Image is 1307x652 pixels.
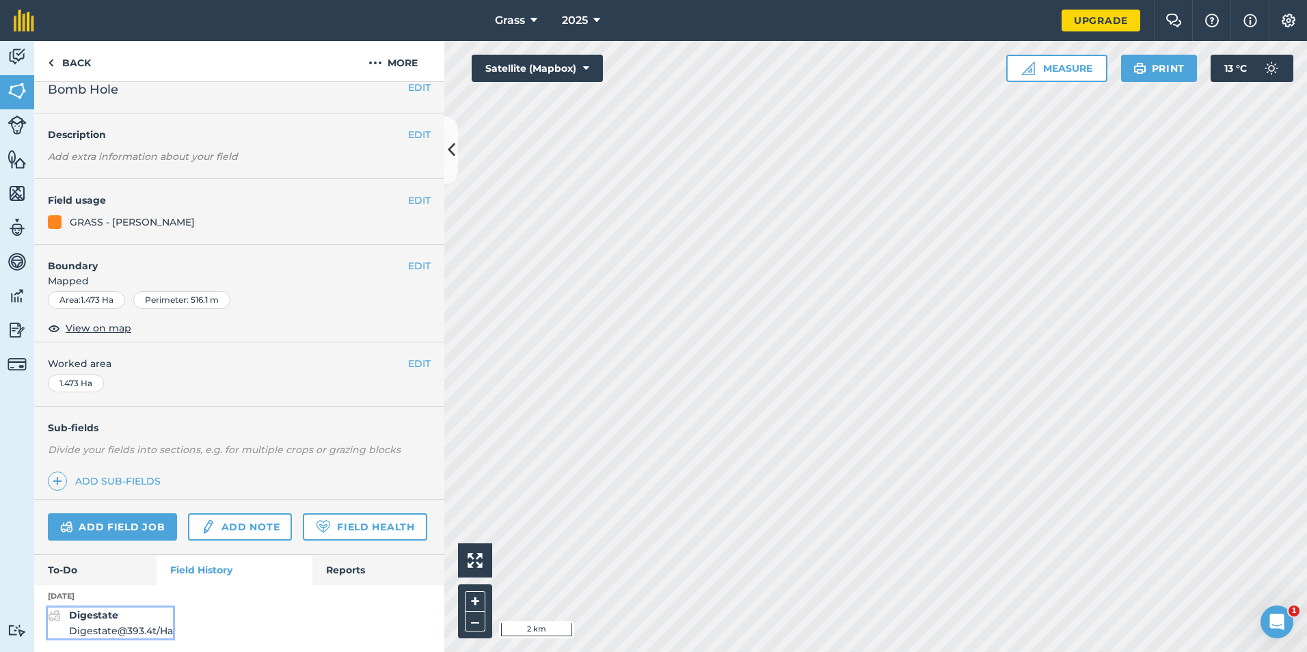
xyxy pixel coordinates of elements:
[8,355,27,374] img: svg+xml;base64,PD94bWwgdmVyc2lvbj0iMS4wIiBlbmNvZGluZz0idXRmLTgiPz4KPCEtLSBHZW5lcmF0b3I6IEFkb2JlIE...
[1121,55,1198,82] button: Print
[48,320,60,336] img: svg+xml;base64,PHN2ZyB4bWxucz0iaHR0cDovL3d3dy53My5vcmcvMjAwMC9zdmciIHdpZHRoPSIxOCIgaGVpZ2h0PSIyNC...
[1280,14,1297,27] img: A cog icon
[133,291,230,309] div: Perimeter : 516.1 m
[8,116,27,135] img: svg+xml;base64,PD94bWwgdmVyc2lvbj0iMS4wIiBlbmNvZGluZz0idXRmLTgiPz4KPCEtLSBHZW5lcmF0b3I6IEFkb2JlIE...
[408,80,431,95] button: EDIT
[8,217,27,238] img: svg+xml;base64,PD94bWwgdmVyc2lvbj0iMS4wIiBlbmNvZGluZz0idXRmLTgiPz4KPCEtLSBHZW5lcmF0b3I6IEFkb2JlIE...
[70,215,195,230] div: GRASS - [PERSON_NAME]
[465,591,485,612] button: +
[8,252,27,272] img: svg+xml;base64,PD94bWwgdmVyc2lvbj0iMS4wIiBlbmNvZGluZz0idXRmLTgiPz4KPCEtLSBHZW5lcmF0b3I6IEFkb2JlIE...
[495,12,525,29] span: Grass
[48,608,173,638] a: DigestateDigestate@393.4t/Ha
[1261,606,1293,638] iframe: Intercom live chat
[1062,10,1140,31] a: Upgrade
[34,420,444,435] h4: Sub-fields
[48,513,177,541] a: Add field job
[1289,606,1299,616] span: 1
[48,444,401,456] em: Divide your fields into sections, e.g. for multiple crops or grazing blocks
[303,513,427,541] a: Field Health
[48,193,408,208] h4: Field usage
[34,41,105,81] a: Back
[408,127,431,142] button: EDIT
[408,356,431,371] button: EDIT
[368,55,382,71] img: svg+xml;base64,PHN2ZyB4bWxucz0iaHR0cDovL3d3dy53My5vcmcvMjAwMC9zdmciIHdpZHRoPSIyMCIgaGVpZ2h0PSIyNC...
[66,321,131,336] span: View on map
[472,55,603,82] button: Satellite (Mapbox)
[48,80,118,99] span: Bomb Hole
[200,519,215,535] img: svg+xml;base64,PD94bWwgdmVyc2lvbj0iMS4wIiBlbmNvZGluZz0idXRmLTgiPz4KPCEtLSBHZW5lcmF0b3I6IEFkb2JlIE...
[8,46,27,67] img: svg+xml;base64,PD94bWwgdmVyc2lvbj0iMS4wIiBlbmNvZGluZz0idXRmLTgiPz4KPCEtLSBHZW5lcmF0b3I6IEFkb2JlIE...
[8,286,27,306] img: svg+xml;base64,PD94bWwgdmVyc2lvbj0iMS4wIiBlbmNvZGluZz0idXRmLTgiPz4KPCEtLSBHZW5lcmF0b3I6IEFkb2JlIE...
[48,150,238,163] em: Add extra information about your field
[34,555,157,585] a: To-Do
[48,55,54,71] img: svg+xml;base64,PHN2ZyB4bWxucz0iaHR0cDovL3d3dy53My5vcmcvMjAwMC9zdmciIHdpZHRoPSI5IiBoZWlnaHQ9IjI0Ii...
[1211,55,1293,82] button: 13 °C
[1021,62,1035,75] img: Ruler icon
[34,590,444,603] p: [DATE]
[60,519,73,535] img: svg+xml;base64,PD94bWwgdmVyc2lvbj0iMS4wIiBlbmNvZGluZz0idXRmLTgiPz4KPCEtLSBHZW5lcmF0b3I6IEFkb2JlIE...
[562,12,588,29] span: 2025
[53,473,62,489] img: svg+xml;base64,PHN2ZyB4bWxucz0iaHR0cDovL3d3dy53My5vcmcvMjAwMC9zdmciIHdpZHRoPSIxNCIgaGVpZ2h0PSIyNC...
[188,513,292,541] a: Add note
[1165,14,1182,27] img: Two speech bubbles overlapping with the left bubble in the forefront
[8,81,27,101] img: svg+xml;base64,PHN2ZyB4bWxucz0iaHR0cDovL3d3dy53My5vcmcvMjAwMC9zdmciIHdpZHRoPSI1NiIgaGVpZ2h0PSI2MC...
[312,555,444,585] a: Reports
[69,609,118,621] strong: Digestate
[1133,60,1146,77] img: svg+xml;base64,PHN2ZyB4bWxucz0iaHR0cDovL3d3dy53My5vcmcvMjAwMC9zdmciIHdpZHRoPSIxOSIgaGVpZ2h0PSIyNC...
[8,320,27,340] img: svg+xml;base64,PD94bWwgdmVyc2lvbj0iMS4wIiBlbmNvZGluZz0idXRmLTgiPz4KPCEtLSBHZW5lcmF0b3I6IEFkb2JlIE...
[465,612,485,631] button: –
[8,149,27,169] img: svg+xml;base64,PHN2ZyB4bWxucz0iaHR0cDovL3d3dy53My5vcmcvMjAwMC9zdmciIHdpZHRoPSI1NiIgaGVpZ2h0PSI2MC...
[48,320,131,336] button: View on map
[408,193,431,208] button: EDIT
[1243,12,1257,29] img: svg+xml;base64,PHN2ZyB4bWxucz0iaHR0cDovL3d3dy53My5vcmcvMjAwMC9zdmciIHdpZHRoPSIxNyIgaGVpZ2h0PSIxNy...
[34,245,408,273] h4: Boundary
[408,258,431,273] button: EDIT
[48,472,166,491] a: Add sub-fields
[34,273,444,288] span: Mapped
[48,608,61,624] img: svg+xml;base64,PD94bWwgdmVyc2lvbj0iMS4wIiBlbmNvZGluZz0idXRmLTgiPz4KPCEtLSBHZW5lcmF0b3I6IEFkb2JlIE...
[468,553,483,568] img: Four arrows, one pointing top left, one top right, one bottom right and the last bottom left
[48,127,431,142] h4: Description
[342,41,444,81] button: More
[1224,55,1247,82] span: 13 ° C
[48,375,104,392] div: 1.473 Ha
[1204,14,1220,27] img: A question mark icon
[8,183,27,204] img: svg+xml;base64,PHN2ZyB4bWxucz0iaHR0cDovL3d3dy53My5vcmcvMjAwMC9zdmciIHdpZHRoPSI1NiIgaGVpZ2h0PSI2MC...
[1258,55,1285,82] img: svg+xml;base64,PD94bWwgdmVyc2lvbj0iMS4wIiBlbmNvZGluZz0idXRmLTgiPz4KPCEtLSBHZW5lcmF0b3I6IEFkb2JlIE...
[8,624,27,637] img: svg+xml;base64,PD94bWwgdmVyc2lvbj0iMS4wIiBlbmNvZGluZz0idXRmLTgiPz4KPCEtLSBHZW5lcmF0b3I6IEFkb2JlIE...
[69,623,173,638] span: Digestate @ 393.4 t / Ha
[1006,55,1107,82] button: Measure
[14,10,34,31] img: fieldmargin Logo
[157,555,312,585] a: Field History
[48,356,431,371] span: Worked area
[48,291,125,309] div: Area : 1.473 Ha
